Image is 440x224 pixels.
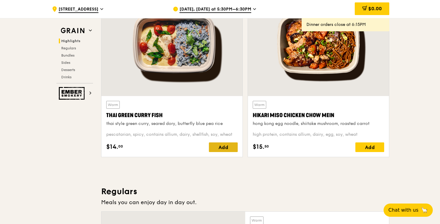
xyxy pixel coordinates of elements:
div: Thai Green Curry Fish [106,111,238,120]
div: Add [355,142,384,152]
div: Add [209,142,238,152]
img: Grain web logo [59,25,86,36]
span: Highlights [61,39,80,43]
h3: Regulars [101,186,389,197]
div: Meals you can enjoy day in day out. [101,198,389,207]
span: 00 [118,144,123,149]
div: pescatarian, spicy, contains allium, dairy, shellfish, soy, wheat [106,132,238,138]
span: $0.00 [368,6,382,11]
span: Chat with us [388,207,418,214]
span: $14. [106,142,118,151]
div: Warm [106,101,120,109]
div: Hikari Miso Chicken Chow Mein [253,111,384,120]
span: 50 [264,144,269,149]
div: high protein, contains allium, dairy, egg, soy, wheat [253,132,384,138]
button: Chat with us🦙 [384,204,433,217]
span: Regulars [61,46,76,50]
div: Dinner orders close at 6:15PM [306,22,384,28]
img: Ember Smokery web logo [59,87,86,100]
span: [DATE], [DATE] at 5:30PM–6:30PM [179,6,251,13]
span: Drinks [61,75,71,79]
span: Bundles [61,53,74,58]
span: 🦙 [421,207,428,214]
div: thai style green curry, seared dory, butterfly blue pea rice [106,121,238,127]
div: Warm [253,101,266,109]
span: $15. [253,142,264,151]
span: Desserts [61,68,75,72]
span: [STREET_ADDRESS] [59,6,98,13]
span: Sides [61,61,70,65]
div: hong kong egg noodle, shiitake mushroom, roasted carrot [253,121,384,127]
